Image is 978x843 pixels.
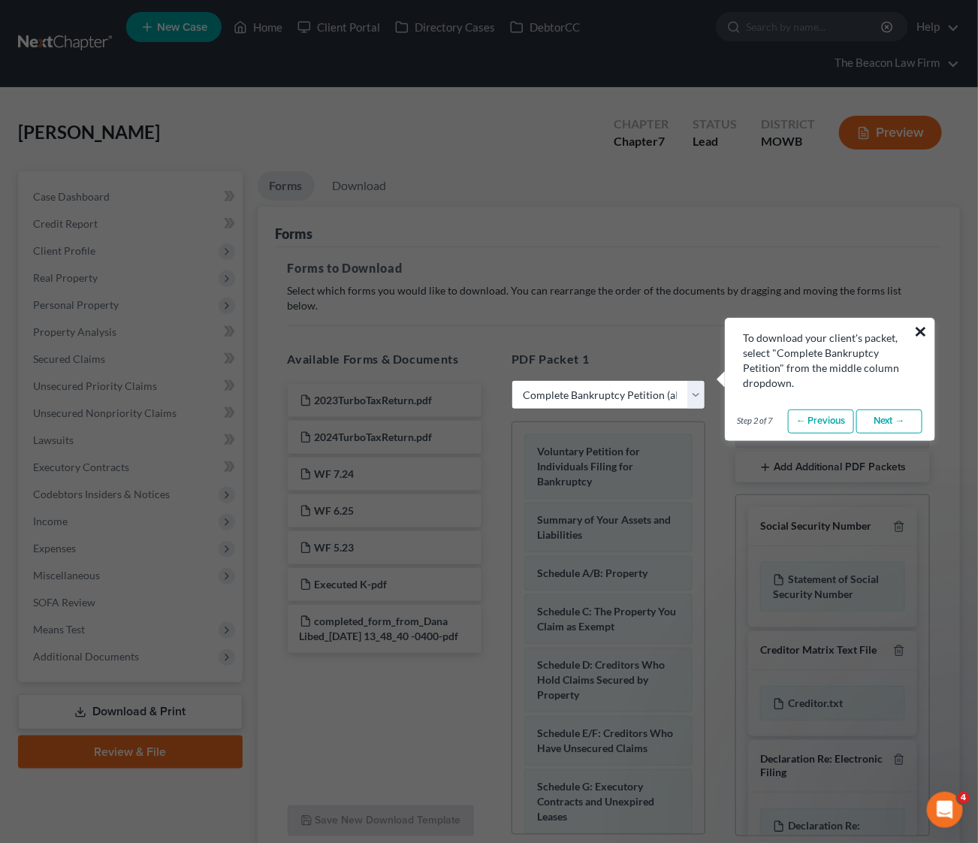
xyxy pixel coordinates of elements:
[738,415,773,427] span: Step 2 of 7
[914,319,928,343] button: ×
[927,792,963,828] iframe: Intercom live chat
[788,409,854,434] a: ← Previous
[856,409,922,434] a: Next →
[958,792,970,804] span: 4
[744,331,916,391] div: To download your client's packet, select "Complete Bankruptcy Petition" from the middle column dr...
